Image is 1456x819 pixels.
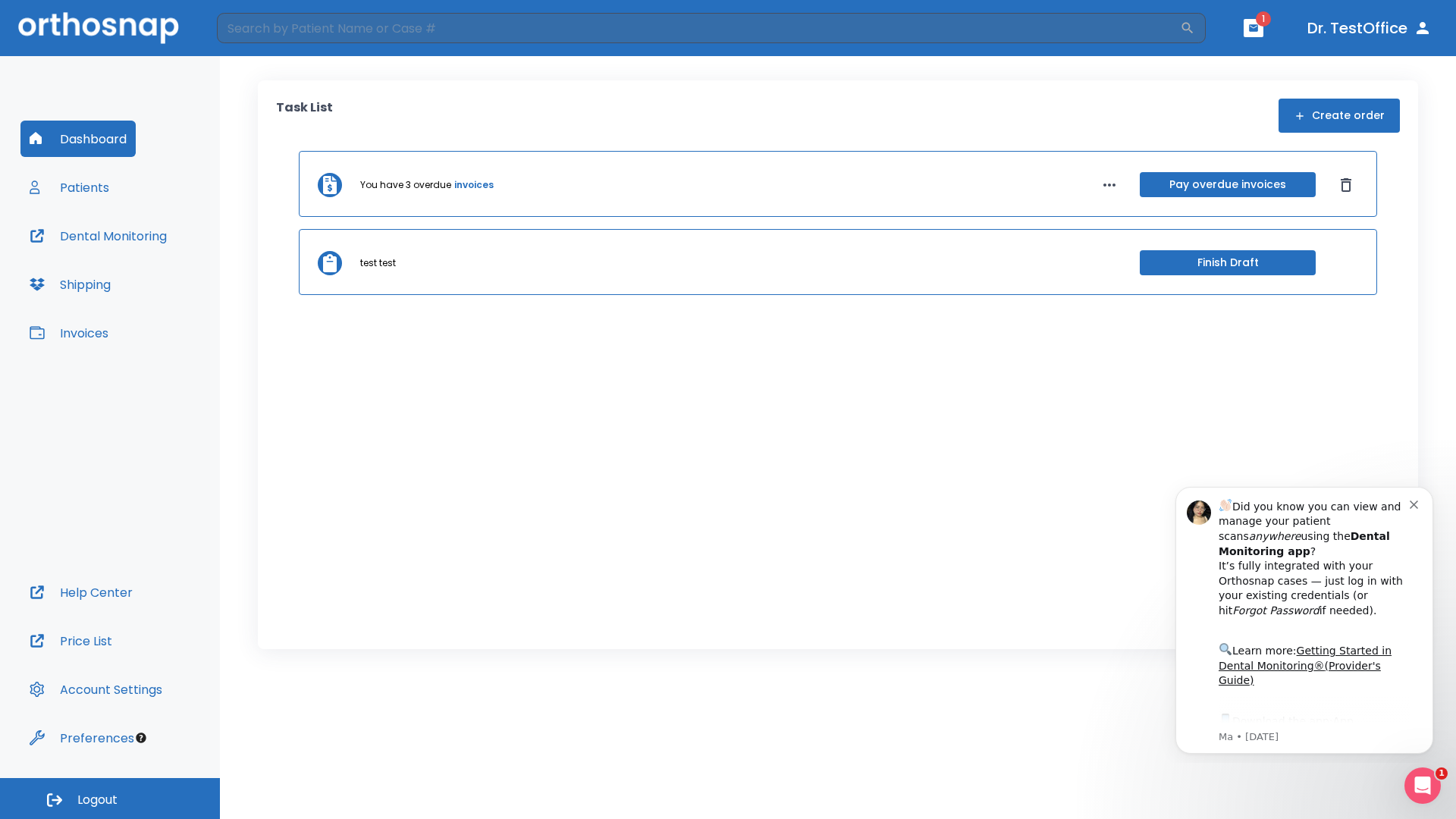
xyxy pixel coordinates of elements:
[1140,172,1316,197] button: Pay overdue invoices
[66,257,257,271] p: Message from Ma, sent 5w ago
[20,315,118,351] button: Invoices
[66,242,201,269] a: App Store
[1153,473,1456,763] iframe: Intercom notifications message
[20,720,143,756] button: Preferences
[1301,14,1438,42] button: Dr. TestOffice
[454,178,494,192] a: invoices
[1279,99,1400,133] button: Create order
[1436,767,1448,780] span: 1
[1334,173,1358,197] button: Dismiss
[276,99,333,133] p: Task List
[66,238,257,315] div: Download the app: | ​ Let us know if you need help getting started!
[20,266,120,303] button: Shipping
[77,792,118,808] span: Logout
[1256,11,1271,27] span: 1
[18,12,179,43] img: Orthosnap
[20,169,118,206] button: Patients
[360,178,451,192] p: You have 3 overdue
[20,574,142,610] button: Help Center
[1140,250,1316,275] button: Finish Draft
[20,218,176,254] button: Dental Monitoring
[257,24,269,36] button: Dismiss notification
[134,731,148,745] div: Tooltip anchor
[20,671,171,708] button: Account Settings
[20,623,121,659] button: Price List
[20,121,136,157] button: Dashboard
[217,13,1180,43] input: Search by Patient Name or Case #
[1404,767,1441,804] iframe: Intercom live chat
[360,256,396,270] p: test test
